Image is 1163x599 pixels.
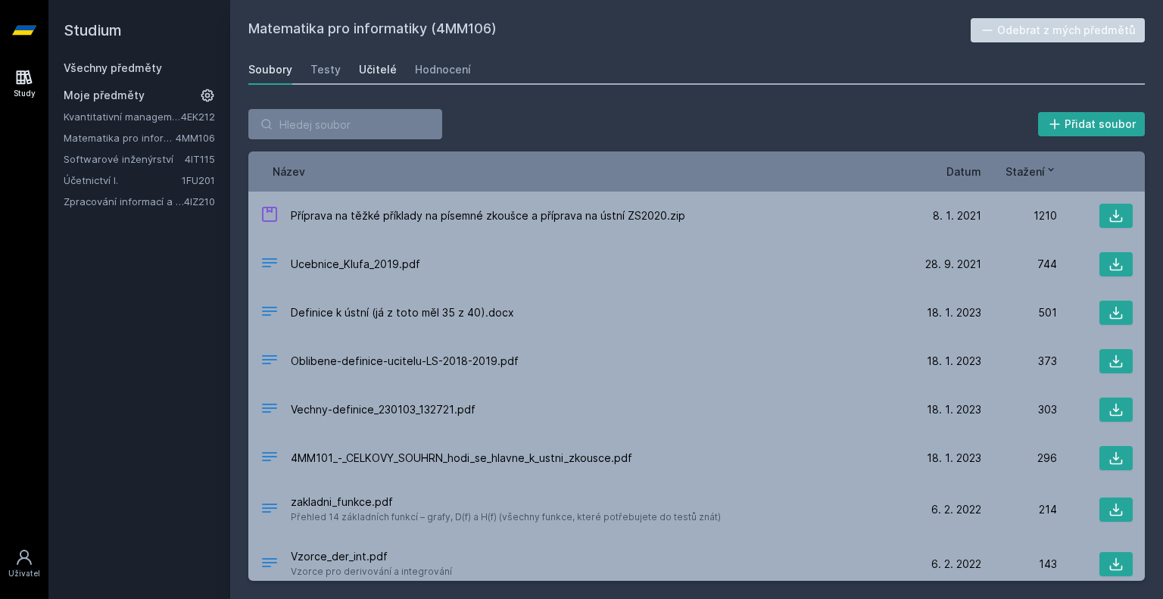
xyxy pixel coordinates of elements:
[248,18,971,42] h2: Matematika pro informatiky (4MM106)
[64,130,176,145] a: Matematika pro informatiky
[415,62,471,77] div: Hodnocení
[184,195,215,207] a: 4IZ210
[260,448,279,470] div: PDF
[8,568,40,579] div: Uživatel
[3,541,45,587] a: Uživatel
[176,132,215,144] a: 4MM106
[981,502,1057,517] div: 214
[981,208,1057,223] div: 1210
[291,510,721,525] span: Přehled 14 základních funkcí – grafy, D(f) a H(f) (všechny funkce, které potřebujete do testů znát)
[981,402,1057,417] div: 303
[181,111,215,123] a: 4EK212
[64,109,181,124] a: Kvantitativní management
[248,55,292,85] a: Soubory
[291,402,475,417] span: Vechny-definice_230103_132721.pdf
[291,451,632,466] span: 4MM101_-_CELKOVY_SOUHRN_hodi_se_hlavne_k_ustni_zkousce.pdf
[931,502,981,517] span: 6. 2. 2022
[64,173,182,188] a: Účetnictví I.
[415,55,471,85] a: Hodnocení
[971,18,1146,42] button: Odebrat z mých předmětů
[260,399,279,421] div: PDF
[359,62,397,77] div: Učitelé
[260,302,279,324] div: DOCX
[248,62,292,77] div: Soubory
[291,354,519,369] span: Oblibene-definice-ucitelu-LS-2018-2019.pdf
[291,549,452,564] span: Vzorce_der_int.pdf
[981,257,1057,272] div: 744
[291,208,685,223] span: Příprava na těžké příklady na písemné zkoušce a příprava na ústní ZS2020.zip
[981,451,1057,466] div: 296
[981,354,1057,369] div: 373
[981,305,1057,320] div: 501
[248,109,442,139] input: Hledej soubor
[185,153,215,165] a: 4IT115
[1006,164,1057,179] button: Stažení
[64,88,145,103] span: Moje předměty
[260,554,279,576] div: PDF
[933,208,981,223] span: 8. 1. 2021
[260,205,279,227] div: ZIP
[291,494,721,510] span: zakladni_funkce.pdf
[359,55,397,85] a: Učitelé
[981,557,1057,572] div: 143
[182,174,215,186] a: 1FU201
[260,499,279,521] div: PDF
[1038,112,1146,136] button: Přidat soubor
[64,151,185,167] a: Softwarové inženýrství
[927,402,981,417] span: 18. 1. 2023
[925,257,981,272] span: 28. 9. 2021
[260,254,279,276] div: PDF
[1006,164,1045,179] span: Stažení
[64,194,184,209] a: Zpracování informací a znalostí
[927,451,981,466] span: 18. 1. 2023
[273,164,305,179] button: Název
[927,305,981,320] span: 18. 1. 2023
[310,55,341,85] a: Testy
[291,257,420,272] span: Ucebnice_Klufa_2019.pdf
[291,305,514,320] span: Definice k ústní (já z toto měl 35 z 40).docx
[310,62,341,77] div: Testy
[3,61,45,107] a: Study
[260,351,279,373] div: PDF
[927,354,981,369] span: 18. 1. 2023
[931,557,981,572] span: 6. 2. 2022
[64,61,162,74] a: Všechny předměty
[291,564,452,579] span: Vzorce pro derivování a integrování
[14,88,36,99] div: Study
[946,164,981,179] button: Datum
